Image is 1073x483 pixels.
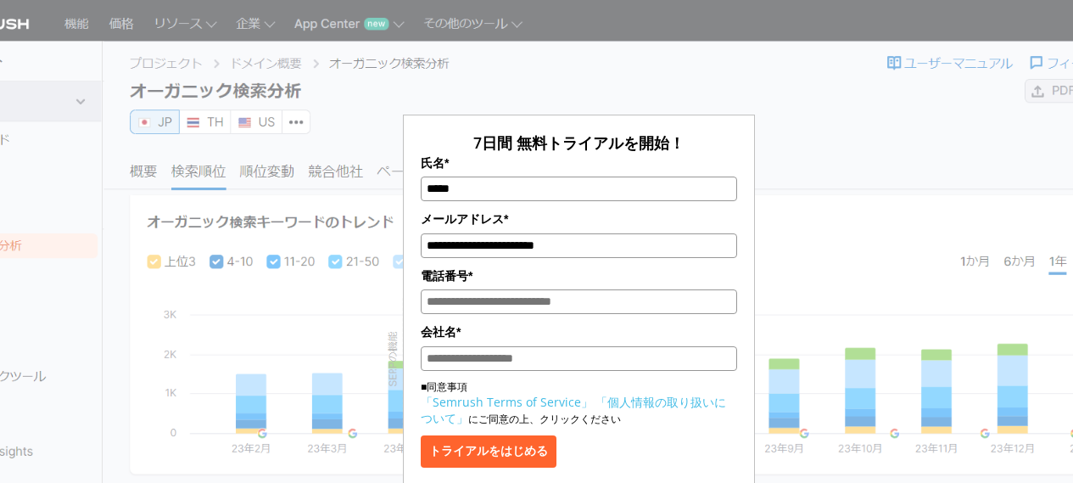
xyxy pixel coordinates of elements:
a: 「個人情報の取り扱いについて」 [421,394,726,426]
p: ■同意事項 にご同意の上、クリックください [421,379,737,427]
a: 「Semrush Terms of Service」 [421,394,593,410]
label: 電話番号* [421,267,737,285]
button: トライアルをはじめる [421,435,556,468]
label: メールアドレス* [421,210,737,228]
span: 7日間 無料トライアルを開始！ [473,132,685,153]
